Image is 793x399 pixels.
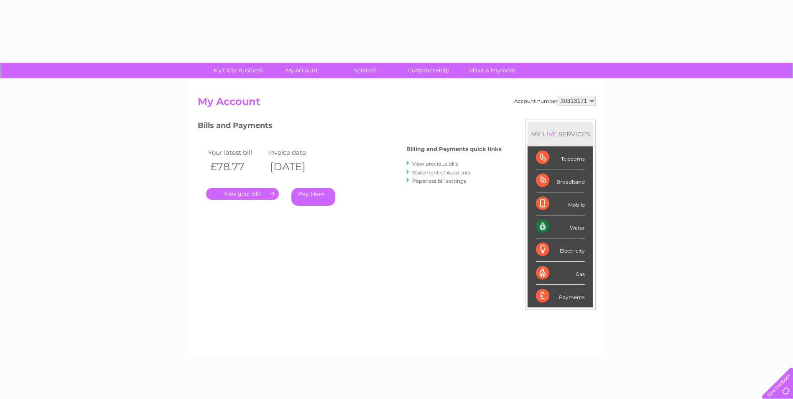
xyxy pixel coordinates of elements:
[536,238,585,261] div: Electricity
[536,262,585,285] div: Gas
[412,178,466,184] a: Paperless bill settings
[541,130,558,138] div: LIVE
[291,188,335,206] a: Pay Here
[206,147,266,158] td: Your latest bill
[206,158,266,175] th: £78.77
[394,63,463,78] a: Customer Help
[198,96,596,112] h2: My Account
[266,158,326,175] th: [DATE]
[267,63,336,78] a: My Account
[536,146,585,169] div: Telecoms
[536,169,585,192] div: Broadband
[331,63,400,78] a: Services
[198,120,502,134] h3: Bills and Payments
[406,146,502,152] h4: Billing and Payments quick links
[458,63,527,78] a: Make A Payment
[204,63,273,78] a: My Clear Business
[206,188,279,200] a: .
[536,285,585,307] div: Payments
[412,161,458,167] a: View previous bills
[536,215,585,238] div: Water
[266,147,326,158] td: Invoice date
[536,192,585,215] div: Mobile
[514,96,596,106] div: Account number
[528,122,593,146] div: MY SERVICES
[412,169,471,176] a: Statement of Accounts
